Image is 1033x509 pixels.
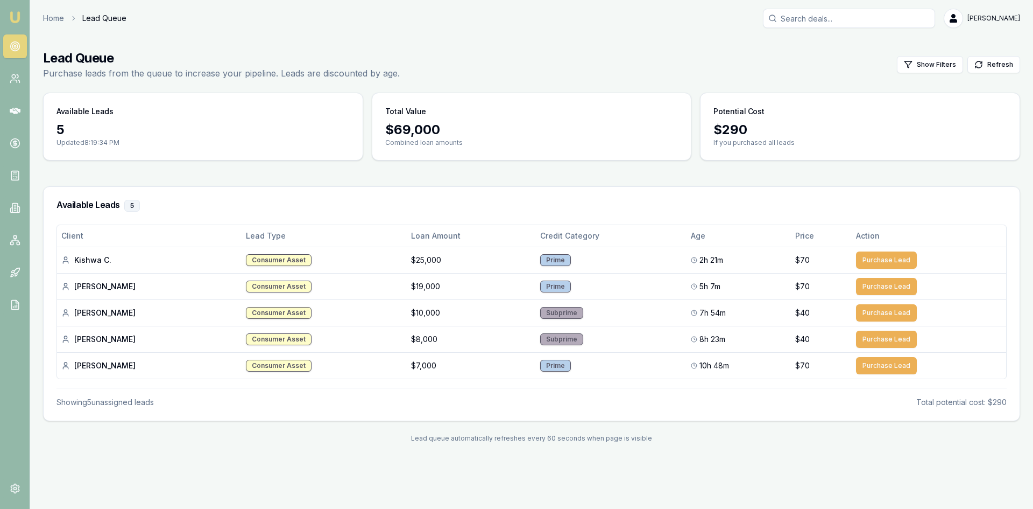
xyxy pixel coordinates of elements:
td: $8,000 [407,326,536,352]
span: $40 [795,308,810,318]
div: [PERSON_NAME] [61,334,237,345]
div: [PERSON_NAME] [61,360,237,371]
div: Prime [540,254,571,266]
span: $40 [795,334,810,345]
h3: Available Leads [56,106,114,117]
p: If you purchased all leads [713,138,1007,147]
span: $70 [795,360,810,371]
div: 5 [124,200,140,212]
h3: Total Value [385,106,426,117]
button: Purchase Lead [856,252,917,269]
div: Consumer Asset [246,333,312,345]
span: 8h 23m [699,334,725,345]
td: $19,000 [407,273,536,299]
div: Consumer Asset [246,360,312,372]
button: Purchase Lead [856,278,917,295]
td: $10,000 [407,299,536,326]
th: Action [852,225,1006,247]
div: Lead queue automatically refreshes every 60 seconds when page is visible [43,434,1020,443]
div: Consumer Asset [246,281,312,292]
div: $ 69,000 [385,121,678,138]
h3: Available Leads [56,200,1007,212]
div: Showing 5 unassigned lead s [56,397,154,408]
span: 2h 21m [699,255,723,266]
div: $ 290 [713,121,1007,138]
button: Purchase Lead [856,304,917,322]
th: Client [57,225,242,247]
div: Consumer Asset [246,254,312,266]
div: Total potential cost: $290 [916,397,1007,408]
th: Lead Type [242,225,407,247]
h3: Potential Cost [713,106,764,117]
div: 5 [56,121,350,138]
div: Prime [540,281,571,292]
span: 10h 48m [699,360,729,371]
p: Purchase leads from the queue to increase your pipeline. Leads are discounted by age. [43,67,400,80]
th: Loan Amount [407,225,536,247]
button: Show Filters [897,56,963,73]
div: [PERSON_NAME] [61,281,237,292]
p: Combined loan amounts [385,138,678,147]
th: Credit Category [536,225,687,247]
span: $70 [795,281,810,292]
h1: Lead Queue [43,50,400,67]
th: Price [791,225,852,247]
nav: breadcrumb [43,13,126,24]
span: 5h 7m [699,281,720,292]
button: Purchase Lead [856,331,917,348]
a: Home [43,13,64,24]
span: [PERSON_NAME] [967,14,1020,23]
div: Subprime [540,333,583,345]
div: Prime [540,360,571,372]
span: 7h 54m [699,308,726,318]
div: Consumer Asset [246,307,312,319]
p: Updated 8:19:34 PM [56,138,350,147]
div: Kishwa C. [61,255,237,266]
span: Lead Queue [82,13,126,24]
button: Refresh [967,56,1020,73]
button: Purchase Lead [856,357,917,374]
span: $70 [795,255,810,266]
td: $7,000 [407,352,536,379]
div: Subprime [540,307,583,319]
th: Age [687,225,791,247]
div: [PERSON_NAME] [61,308,237,318]
input: Search deals [763,9,935,28]
td: $25,000 [407,247,536,273]
img: emu-icon-u.png [9,11,22,24]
